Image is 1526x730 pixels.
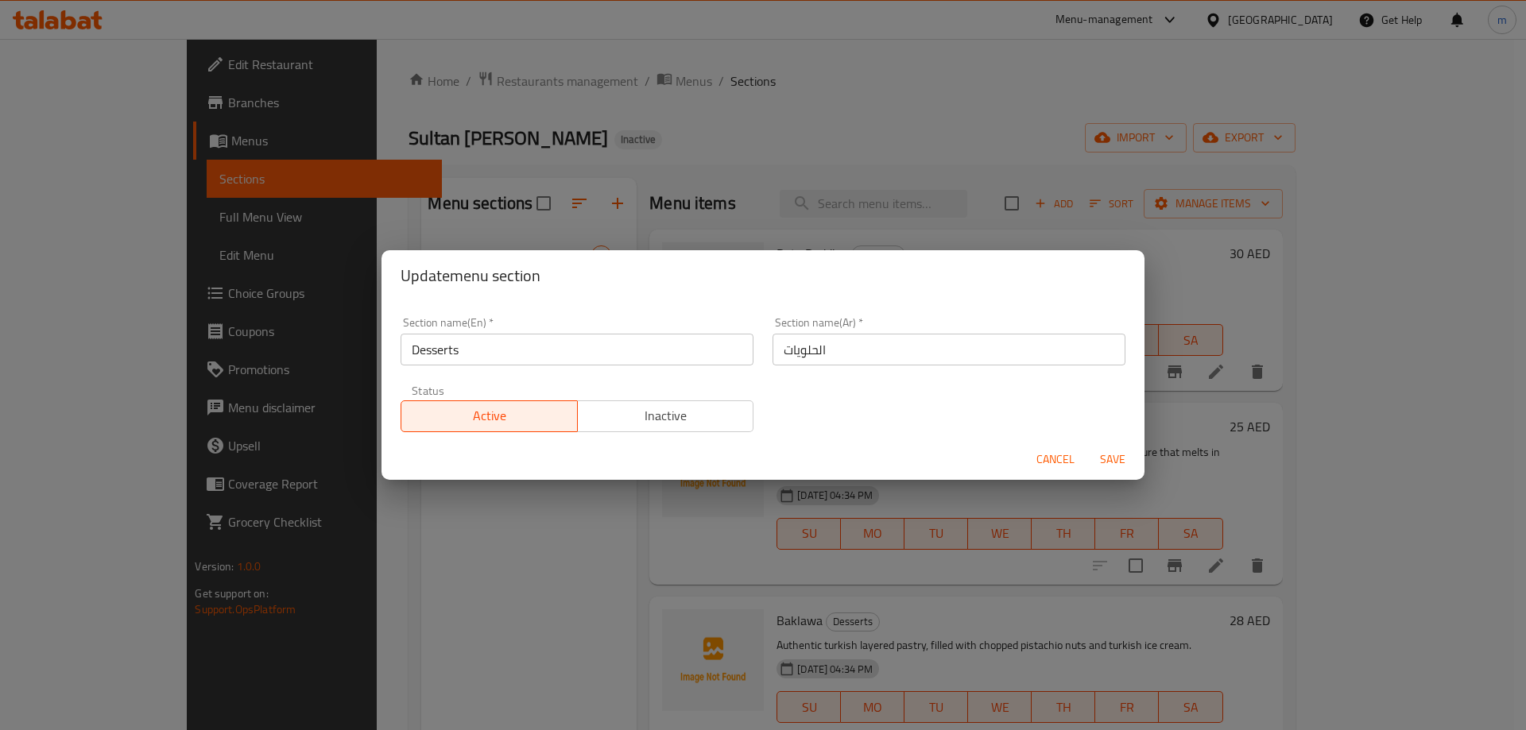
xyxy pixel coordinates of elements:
span: Active [408,404,571,427]
button: Active [401,400,578,432]
input: Please enter section name(ar) [773,334,1125,365]
span: Cancel [1036,450,1075,469]
span: Inactive [584,404,748,427]
span: Save [1094,450,1132,469]
input: Please enter section name(en) [401,334,753,365]
h2: Update menu section [401,263,1125,288]
button: Save [1087,445,1138,474]
button: Inactive [577,400,754,432]
button: Cancel [1030,445,1081,474]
